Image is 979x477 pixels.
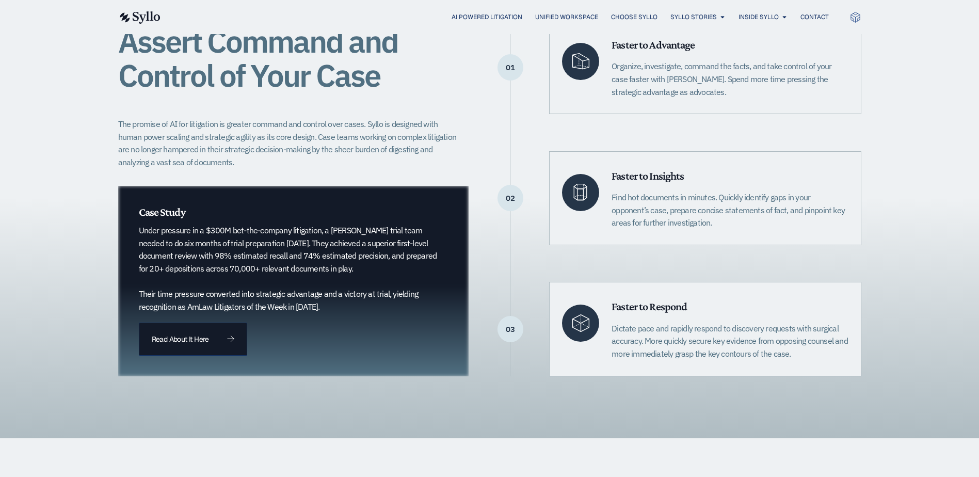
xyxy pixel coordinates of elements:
span: Faster to Insights [612,169,684,182]
p: 02 [497,198,523,199]
div: Menu Toggle [181,12,829,22]
nav: Menu [181,12,829,22]
span: Faster to Advantage [612,38,695,51]
p: Dictate pace and rapidly respond to discovery requests with surgical accuracy. More quickly secur... [612,322,848,360]
p: The promise of AI for litigation is greater command and control over cases. Syllo is designed wit... [118,118,463,169]
p: 01 [497,67,523,68]
span: Assert Command and Control of Your Case [118,21,398,96]
span: Case Study [139,205,185,218]
span: Read About It Here [152,336,208,343]
a: Choose Syllo [611,12,657,22]
a: Inside Syllo [739,12,779,22]
a: Read About It Here [139,323,247,356]
p: Find hot documents in minutes. Quickly identify gaps in your opponent’s case, prepare concise sta... [612,191,848,229]
p: 03 [497,329,523,330]
a: Contact [800,12,829,22]
a: Unified Workspace [535,12,598,22]
p: Under pressure in a $300M bet-the-company litigation, a [PERSON_NAME] trial team needed to do six... [139,224,438,313]
img: syllo [118,11,161,24]
p: Organize, investigate, command the facts, and take control of your case faster with [PERSON_NAME]... [612,60,848,98]
span: Faster to Respond [612,300,687,313]
a: Syllo Stories [670,12,717,22]
a: AI Powered Litigation [452,12,522,22]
